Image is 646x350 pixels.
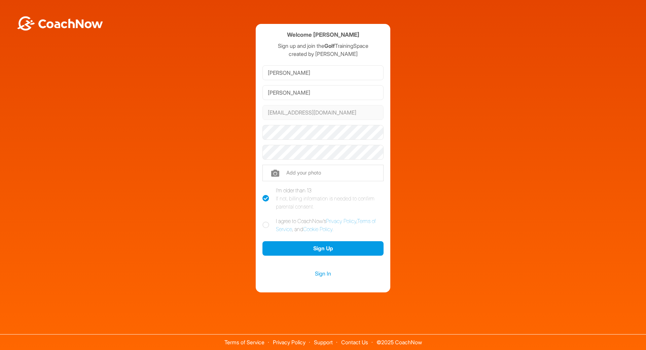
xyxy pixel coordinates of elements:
a: Contact Us [341,339,368,346]
span: © 2025 CoachNow [373,335,425,345]
a: Sign In [262,269,384,278]
a: Terms of Service [276,218,376,232]
input: Last Name [262,85,384,100]
a: Privacy Policy [326,218,356,224]
input: Email [262,105,384,120]
a: Cookie Policy [303,226,332,232]
button: Sign Up [262,241,384,256]
h4: Welcome [PERSON_NAME] [287,31,359,39]
a: Privacy Policy [273,339,306,346]
p: Sign up and join the TrainingSpace [262,42,384,50]
img: BwLJSsUCoWCh5upNqxVrqldRgqLPVwmV24tXu5FoVAoFEpwwqQ3VIfuoInZCoVCoTD4vwADAC3ZFMkVEQFDAAAAAElFTkSuQmCC [16,16,104,31]
p: created by [PERSON_NAME] [262,50,384,58]
a: Terms of Service [224,339,264,346]
input: First Name [262,65,384,80]
a: Support [314,339,333,346]
div: If not, billing information is needed to confirm parental consent. [276,194,384,211]
label: I agree to CoachNow's , , and . [262,217,384,233]
div: I'm older than 13 [276,186,384,211]
strong: Golf [324,42,335,49]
